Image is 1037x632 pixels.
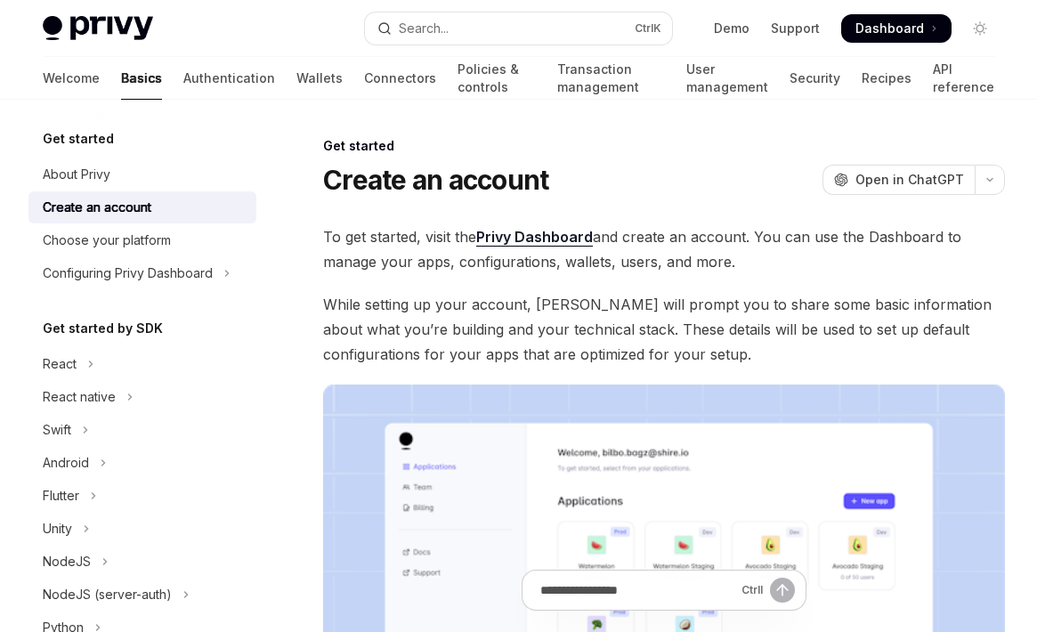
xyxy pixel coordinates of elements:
span: Ctrl K [635,21,661,36]
a: Privy Dashboard [476,228,593,247]
div: Search... [399,18,449,39]
div: Unity [43,518,72,539]
div: React native [43,386,116,408]
span: While setting up your account, [PERSON_NAME] will prompt you to share some basic information abou... [323,292,1005,367]
button: Toggle React native section [28,381,256,413]
span: To get started, visit the and create an account. You can use the Dashboard to manage your apps, c... [323,224,1005,274]
a: User management [686,57,768,100]
button: Toggle Configuring Privy Dashboard section [28,257,256,289]
button: Toggle React section [28,348,256,380]
a: Transaction management [557,57,665,100]
a: Policies & controls [458,57,536,100]
h5: Get started by SDK [43,318,163,339]
a: Dashboard [841,14,952,43]
span: Dashboard [855,20,924,37]
a: Demo [714,20,749,37]
a: About Privy [28,158,256,190]
a: Welcome [43,57,100,100]
button: Open in ChatGPT [822,165,975,195]
div: Flutter [43,485,79,506]
button: Send message [770,578,795,603]
button: Toggle Flutter section [28,480,256,512]
a: Choose your platform [28,224,256,256]
button: Toggle Android section [28,447,256,479]
button: Open search [365,12,673,45]
button: Toggle NodeJS section [28,546,256,578]
div: Android [43,452,89,474]
button: Toggle dark mode [966,14,994,43]
a: API reference [933,57,994,100]
a: Authentication [183,57,275,100]
a: Support [771,20,820,37]
input: Ask a question... [540,571,734,610]
button: Toggle Swift section [28,414,256,446]
h1: Create an account [323,164,548,196]
a: Connectors [364,57,436,100]
img: light logo [43,16,153,41]
a: Basics [121,57,162,100]
div: About Privy [43,164,110,185]
a: Recipes [862,57,911,100]
a: Security [790,57,840,100]
div: Configuring Privy Dashboard [43,263,213,284]
button: Toggle NodeJS (server-auth) section [28,579,256,611]
a: Wallets [296,57,343,100]
div: NodeJS (server-auth) [43,584,172,605]
h5: Get started [43,128,114,150]
div: Choose your platform [43,230,171,251]
span: Open in ChatGPT [855,171,964,189]
a: Create an account [28,191,256,223]
div: NodeJS [43,551,91,572]
div: React [43,353,77,375]
div: Swift [43,419,71,441]
div: Create an account [43,197,151,218]
button: Toggle Unity section [28,513,256,545]
div: Get started [323,137,1005,155]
